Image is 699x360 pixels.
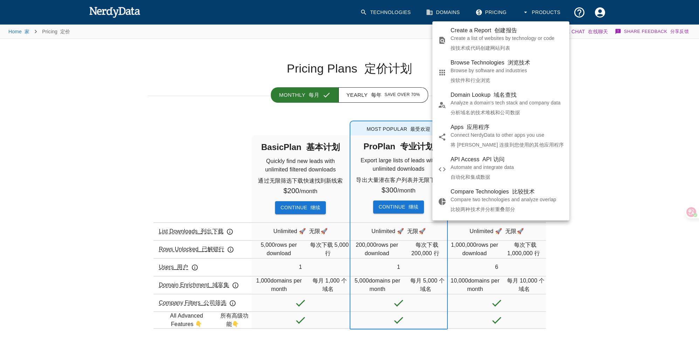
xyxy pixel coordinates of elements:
font: 创建报告 [494,27,517,33]
font: 按技术或代码创建网站列表 [451,45,510,51]
p: Browse by software and industries [451,67,564,87]
span: Create a Report [451,26,564,35]
p: Connect NerdyData to other apps you use [451,131,564,151]
span: Apps [451,123,564,131]
iframe: Drift Widget Chat Controller [664,310,691,337]
span: Compare Technologies [451,188,564,196]
p: Analyze a domain's tech stack and company data [451,99,564,119]
font: 将 [PERSON_NAME] 连接到您使用的其他应用程序 [451,142,564,148]
span: Domain Lookup [451,91,564,99]
font: 分析域名的技术堆栈和公司数据 [451,110,520,115]
span: API Access [451,155,564,164]
font: 比较两种技术并分析重叠部分 [451,206,515,212]
font: 应用程序 [467,124,489,130]
span: Browse Technologies [451,59,564,67]
font: 域名查找 [494,92,516,98]
p: Compare two technologies and analyze overlap [451,196,564,216]
font: 自动化和集成数据 [451,174,490,180]
p: Create a list of websites by technology or code [451,35,564,54]
font: 浏览技术 [508,60,530,66]
font: 比较技术 [512,189,535,195]
p: Automate and integrate data [451,164,564,183]
font: 按软件和行业浏览 [451,77,490,83]
font: API 访问 [482,156,505,162]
